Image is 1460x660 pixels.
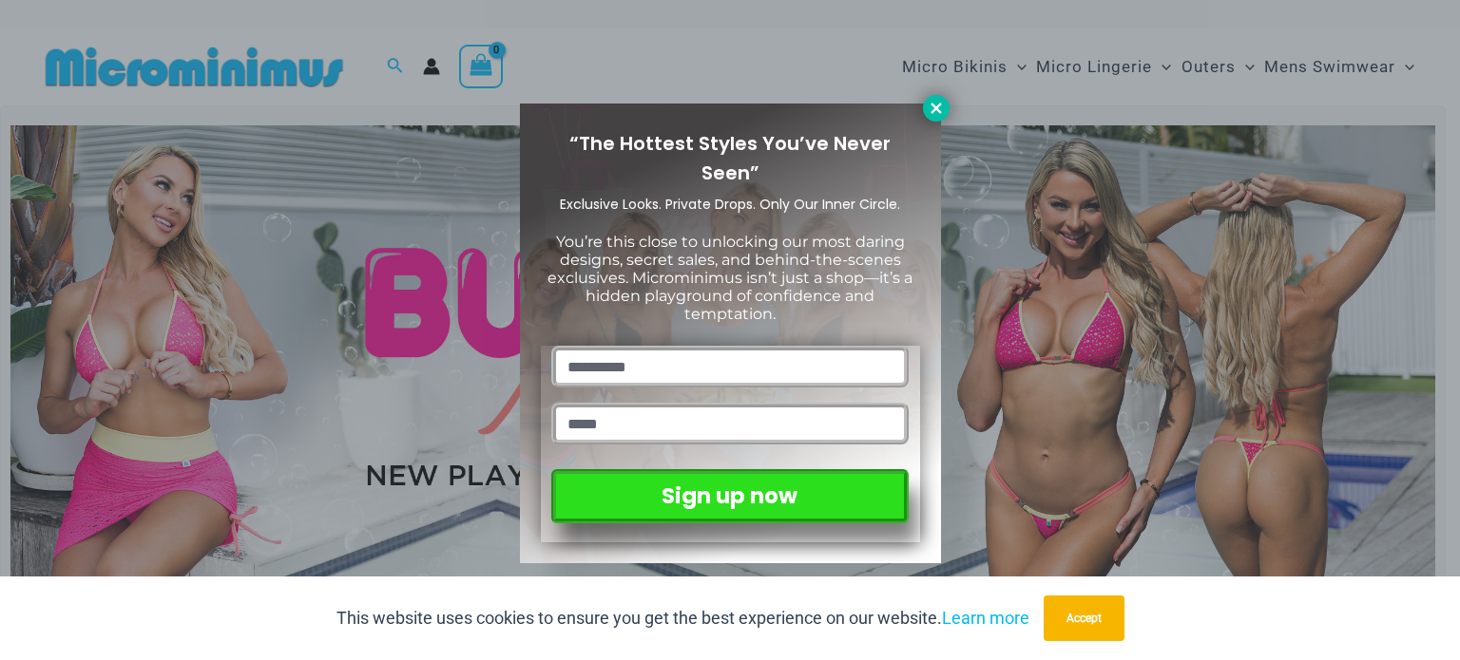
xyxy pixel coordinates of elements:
[551,469,908,523] button: Sign up now
[336,604,1029,632] p: This website uses cookies to ensure you get the best experience on our website.
[560,195,900,214] span: Exclusive Looks. Private Drops. Only Our Inner Circle.
[569,130,891,186] span: “The Hottest Styles You’ve Never Seen”
[923,95,950,122] button: Close
[942,608,1029,628] a: Learn more
[1044,595,1124,641] button: Accept
[547,233,912,324] span: You’re this close to unlocking our most daring designs, secret sales, and behind-the-scenes exclu...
